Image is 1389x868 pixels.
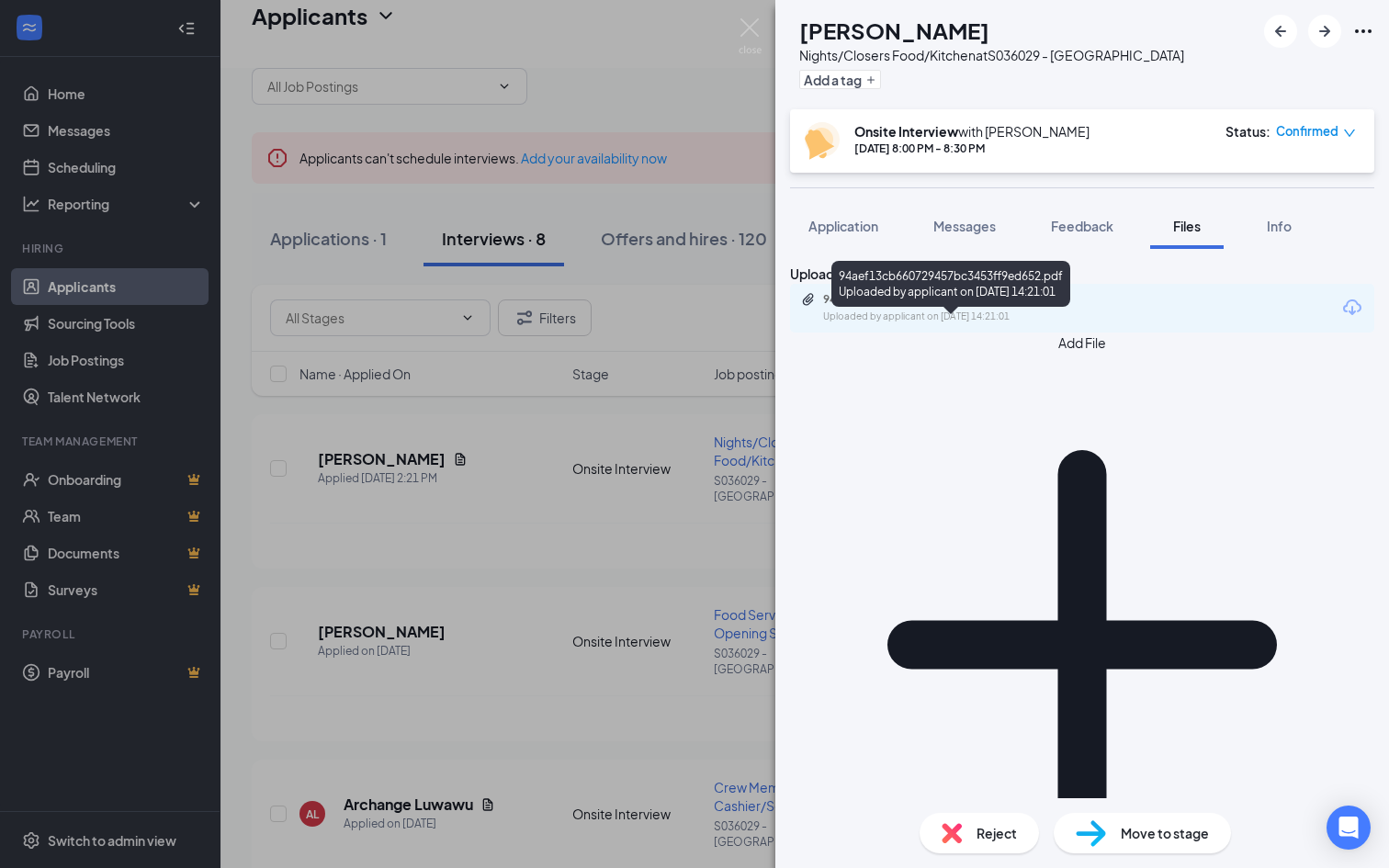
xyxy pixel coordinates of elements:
button: ArrowRight [1308,15,1341,48]
span: Application [808,218,878,234]
div: Status : [1225,122,1270,141]
button: ArrowLeftNew [1264,15,1297,48]
div: with [PERSON_NAME] [854,122,1090,141]
svg: ArrowRight [1314,20,1336,42]
button: PlusAdd a tag [799,70,881,89]
div: Open Intercom Messenger [1327,806,1371,850]
span: Move to stage [1121,823,1209,843]
b: Onsite Interview [854,123,958,140]
div: [DATE] 8:00 PM - 8:30 PM [854,141,1090,156]
div: Upload Resume [790,264,1374,284]
div: Uploaded by applicant on [DATE] 14:21:01 [823,310,1099,324]
div: Nights/Closers Food/Kitchen at S036029 - [GEOGRAPHIC_DATA] [799,46,1184,64]
svg: Download [1341,297,1363,319]
span: down [1343,127,1356,140]
span: Files [1173,218,1201,234]
div: 94aef13cb660729457bc3453ff9ed652.pdf [823,292,1080,307]
svg: Plus [865,74,876,85]
span: Messages [933,218,996,234]
span: Confirmed [1276,122,1338,141]
a: Paperclip94aef13cb660729457bc3453ff9ed652.pdfUploaded by applicant on [DATE] 14:21:01 [801,292,1099,324]
svg: Paperclip [801,292,816,307]
svg: ArrowLeftNew [1270,20,1292,42]
svg: Ellipses [1352,20,1374,42]
span: Reject [977,823,1017,843]
span: Feedback [1051,218,1113,234]
span: Info [1267,218,1292,234]
div: 94aef13cb660729457bc3453ff9ed652.pdf Uploaded by applicant on [DATE] 14:21:01 [831,261,1070,307]
h1: [PERSON_NAME] [799,15,989,46]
